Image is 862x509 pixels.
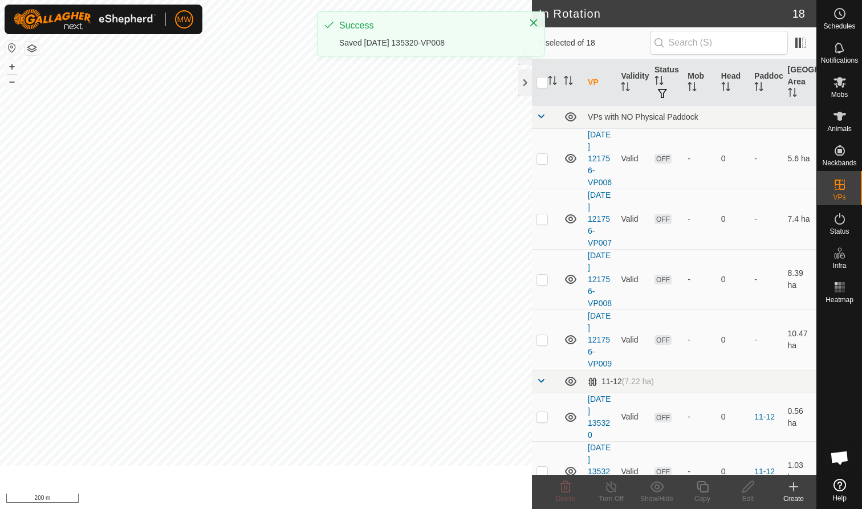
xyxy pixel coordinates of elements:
a: 11-12 [754,412,775,421]
th: VP [583,59,616,106]
span: OFF [654,275,672,284]
td: Valid [616,393,649,441]
td: Valid [616,249,649,310]
p-sorticon: Activate to sort [721,84,730,93]
a: [DATE] 121756-VP009 [588,311,612,368]
div: Saved [DATE] 135320-VP008 [339,37,517,49]
a: [DATE] 135320 [588,394,611,439]
a: [DATE] 135320-VP001 [588,443,612,500]
td: - [750,189,783,249]
td: 0.56 ha [783,393,816,441]
td: 8.39 ha [783,249,816,310]
td: 0 [717,310,750,370]
div: - [688,466,711,478]
span: MW [177,14,192,26]
p-sorticon: Activate to sort [621,84,630,93]
div: - [688,153,711,165]
td: 0 [717,393,750,441]
div: - [688,334,711,346]
div: Turn Off [588,494,634,504]
div: 11-12 [588,377,654,386]
span: (7.22 ha) [622,377,654,386]
button: + [5,60,19,74]
td: 5.6 ha [783,128,816,189]
span: Status [830,228,849,235]
p-sorticon: Activate to sort [754,84,763,93]
span: OFF [654,335,672,345]
td: Valid [616,310,649,370]
span: VPs [833,194,845,201]
span: Schedules [823,23,855,30]
div: Copy [680,494,725,504]
button: Reset Map [5,41,19,55]
td: Valid [616,441,649,502]
td: 0 [717,128,750,189]
span: Delete [556,495,576,503]
a: 11-12 [754,467,775,476]
a: Contact Us [277,494,311,504]
h2: In Rotation [539,7,792,21]
div: VPs with NO Physical Paddock [588,112,812,121]
td: Valid [616,189,649,249]
span: Animals [827,125,852,132]
td: 10.47 ha [783,310,816,370]
a: Open chat [823,441,857,475]
div: Show/Hide [634,494,680,504]
p-sorticon: Activate to sort [788,89,797,99]
span: OFF [654,154,672,164]
th: Validity [616,59,649,106]
th: Head [717,59,750,106]
span: 18 [792,5,805,22]
a: Privacy Policy [221,494,263,504]
span: OFF [654,413,672,422]
div: - [688,411,711,423]
td: 7.4 ha [783,189,816,249]
div: Edit [725,494,771,504]
input: Search (S) [650,31,788,55]
span: Notifications [821,57,858,64]
td: Valid [616,128,649,189]
button: Close [526,15,542,31]
span: Neckbands [822,160,856,166]
div: - [688,213,711,225]
button: Map Layers [25,42,39,55]
div: Success [339,19,517,32]
td: - [750,310,783,370]
p-sorticon: Activate to sort [654,78,664,87]
span: Mobs [831,91,848,98]
span: Infra [832,262,846,269]
img: Gallagher Logo [14,9,156,30]
th: Status [650,59,683,106]
td: - [750,128,783,189]
span: Heatmap [826,296,853,303]
span: Help [832,495,847,502]
p-sorticon: Activate to sort [688,84,697,93]
span: OFF [654,214,672,224]
div: - [688,274,711,286]
p-sorticon: Activate to sort [564,78,573,87]
td: 0 [717,441,750,502]
a: Help [817,474,862,506]
a: [DATE] 121756-VP006 [588,130,612,187]
a: [DATE] 121756-VP007 [588,190,612,247]
a: [DATE] 121756-VP008 [588,251,612,308]
div: Create [771,494,816,504]
th: [GEOGRAPHIC_DATA] Area [783,59,816,106]
button: – [5,75,19,88]
span: OFF [654,467,672,477]
td: 1.03 ha [783,441,816,502]
td: 0 [717,249,750,310]
span: 0 selected of 18 [539,37,650,49]
th: Paddock [750,59,783,106]
th: Mob [683,59,716,106]
p-sorticon: Activate to sort [548,78,557,87]
td: 0 [717,189,750,249]
td: - [750,249,783,310]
